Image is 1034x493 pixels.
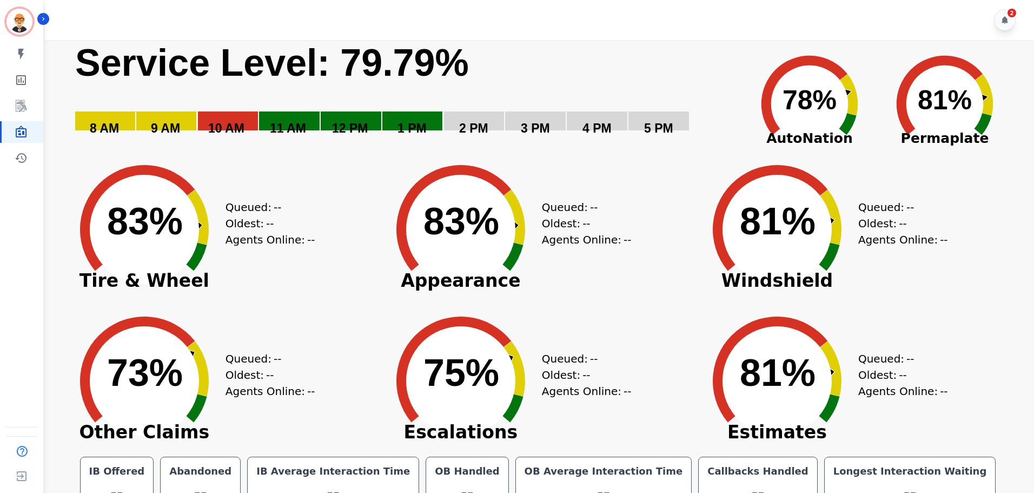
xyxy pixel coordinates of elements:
span: Windshield [696,275,858,286]
div: Oldest: [226,215,307,232]
span: Permaplate [877,128,1012,149]
text: 4 PM [582,121,612,135]
text: 10 AM [208,121,244,135]
div: Agents Online: [542,232,634,248]
div: Queued: [542,351,623,367]
span: Estimates [696,427,858,438]
span: -- [940,383,947,399]
div: Oldest: [858,215,939,232]
div: Callbacks Handled [705,464,811,479]
span: Escalations [380,427,542,438]
span: Appearance [380,275,542,286]
div: Oldest: [858,367,939,383]
div: Queued: [858,351,939,367]
span: -- [582,367,590,383]
text: 81% [740,352,816,394]
div: Agents Online: [542,383,634,399]
span: -- [624,383,631,399]
text: 11 AM [270,121,306,135]
div: Abandoned [167,464,234,479]
span: -- [274,199,281,215]
span: -- [266,367,274,383]
text: 83% [423,200,499,242]
span: -- [624,232,631,248]
span: Other Claims [63,427,226,438]
span: -- [590,351,598,367]
text: 73% [107,352,183,394]
text: 2 PM [459,121,488,135]
div: OB Average Interaction Time [522,464,685,479]
span: -- [899,215,906,232]
div: Longest Interaction Waiting [831,464,989,479]
span: -- [582,215,590,232]
div: OB Handled [433,464,501,479]
text: 81% [740,200,816,242]
div: Queued: [226,199,307,215]
text: 1 PM [397,121,427,135]
text: 81% [918,85,972,115]
div: Oldest: [226,367,307,383]
div: IB Average Interaction Time [254,464,412,479]
span: -- [906,351,914,367]
div: Oldest: [542,215,623,232]
text: 3 PM [521,121,550,135]
span: -- [940,232,947,248]
div: Queued: [542,199,623,215]
text: 75% [423,352,499,394]
span: -- [590,199,598,215]
img: Bordered avatar [6,9,32,35]
div: IB Offered [87,464,147,479]
text: Service Level: 79.79% [75,42,469,84]
div: Agents Online: [858,383,950,399]
div: Queued: [226,351,307,367]
span: -- [274,351,281,367]
text: 8 AM [90,121,119,135]
text: 78% [783,85,837,115]
div: Queued: [858,199,939,215]
svg: Service Level: 0% [74,40,740,151]
span: -- [266,215,274,232]
span: -- [906,199,914,215]
span: -- [899,367,906,383]
text: 12 PM [332,121,368,135]
text: 83% [107,200,183,242]
text: 5 PM [644,121,673,135]
span: -- [307,383,315,399]
div: Agents Online: [226,232,317,248]
div: Oldest: [542,367,623,383]
div: 2 [1008,9,1016,17]
span: Tire & Wheel [63,275,226,286]
span: -- [307,232,315,248]
span: AutoNation [742,128,877,149]
div: Agents Online: [226,383,317,399]
text: 9 AM [151,121,180,135]
div: Agents Online: [858,232,950,248]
